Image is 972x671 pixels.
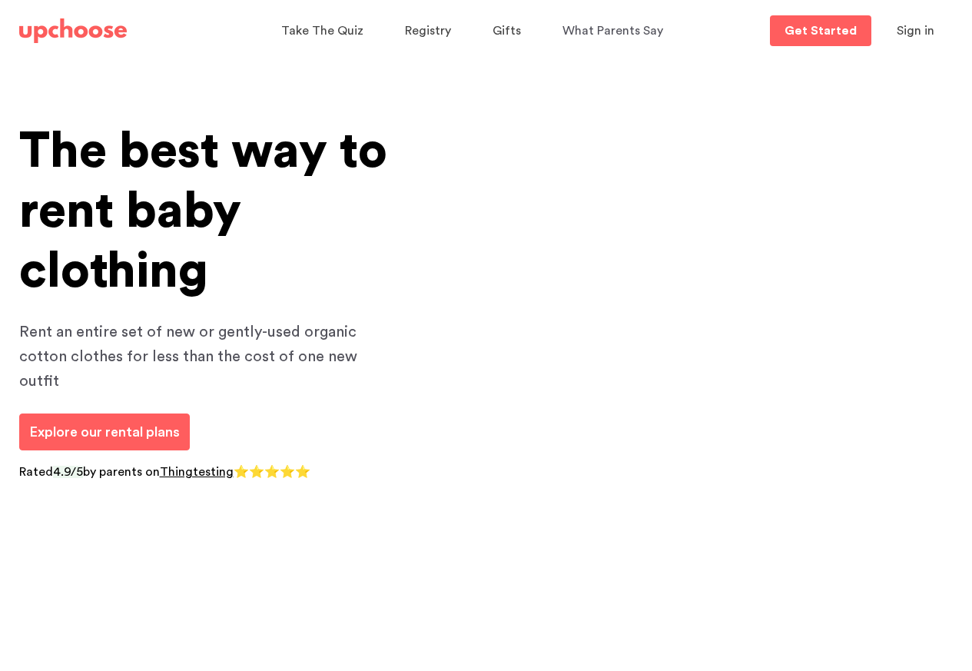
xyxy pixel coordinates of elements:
[897,25,934,37] span: Sign in
[562,25,663,37] span: What Parents Say
[19,15,127,47] a: UpChoose
[281,25,363,37] span: Take The Quiz
[29,425,180,439] span: Explore our rental plans
[877,15,954,46] button: Sign in
[562,16,668,46] a: What Parents Say
[493,25,521,37] span: Gifts
[19,18,127,43] img: UpChoose
[405,16,456,46] a: Registry
[19,466,53,478] span: Rated
[19,320,388,394] p: Rent an entire set of new or gently-used organic cotton clothes for less than the cost of one new...
[19,414,190,450] a: Explore our rental plans
[19,127,387,296] span: The best way to rent baby clothing
[405,25,451,37] span: Registry
[493,16,526,46] a: Gifts
[53,466,83,478] span: 4.9/5
[281,16,368,46] a: Take The Quiz
[160,466,234,478] a: Thingtesting
[234,466,310,478] span: ⭐⭐⭐⭐⭐
[83,466,160,478] span: by parents on
[770,15,871,46] a: Get Started
[785,25,857,37] p: Get Started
